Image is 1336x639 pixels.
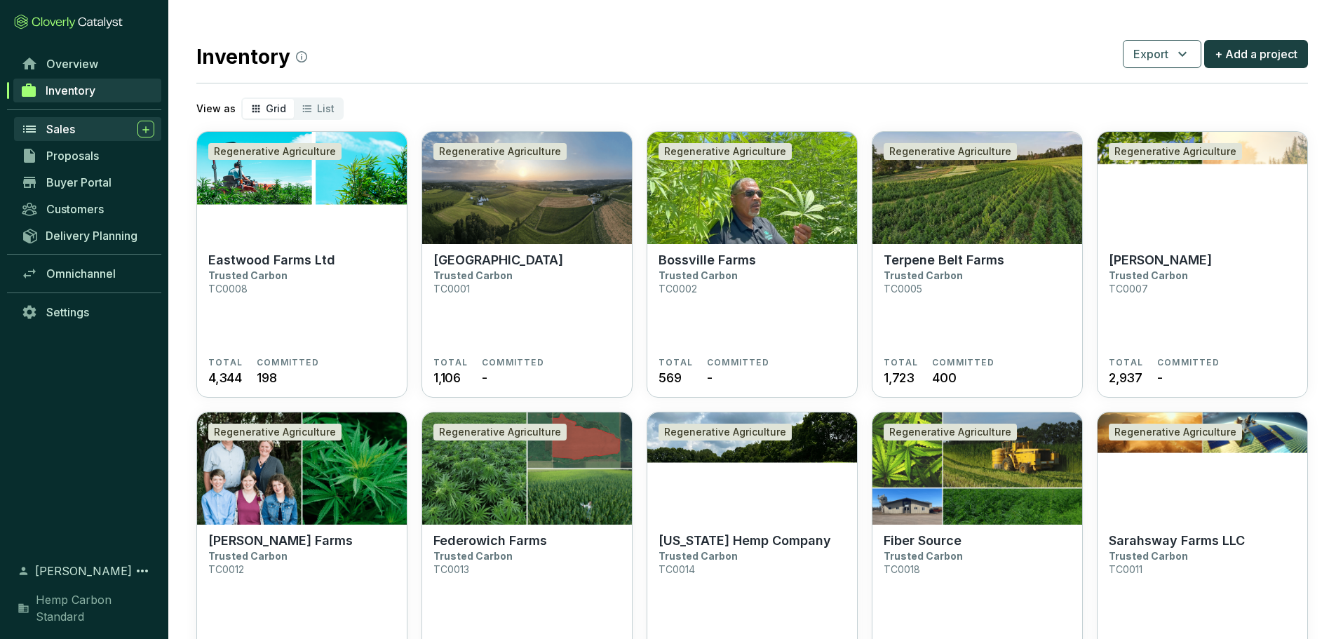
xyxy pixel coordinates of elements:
[46,229,137,243] span: Delivery Planning
[208,533,353,549] p: [PERSON_NAME] Farms
[46,122,75,136] span: Sales
[266,102,286,114] span: Grid
[1098,132,1307,244] img: John Butkiewicz
[1109,563,1142,575] p: TC0011
[422,412,632,525] img: Federowich Farms
[208,143,342,160] div: Regenerative Agriculture
[14,197,161,221] a: Customers
[884,357,918,368] span: TOTAL
[14,262,161,285] a: Omnichannel
[14,52,161,76] a: Overview
[196,102,236,116] p: View as
[433,533,547,549] p: Federowich Farms
[197,132,407,244] img: Eastwood Farms Ltd
[659,143,792,160] div: Regenerative Agriculture
[14,170,161,194] a: Buyer Portal
[14,117,161,141] a: Sales
[1109,283,1148,295] p: TC0007
[647,412,857,525] img: Ohio Hemp Company
[1109,550,1188,562] p: Trusted Carbon
[208,368,242,387] span: 4,344
[14,144,161,168] a: Proposals
[46,267,116,281] span: Omnichannel
[1109,143,1242,160] div: Regenerative Agriculture
[46,202,104,216] span: Customers
[647,131,858,398] a: Bossville FarmsRegenerative AgricultureBossville FarmsTrusted CarbonTC0002TOTAL569COMMITTED-
[1157,368,1163,387] span: -
[241,97,344,120] div: segmented control
[1123,40,1201,68] button: Export
[208,563,244,575] p: TC0012
[46,149,99,163] span: Proposals
[196,42,307,72] h2: Inventory
[659,357,693,368] span: TOTAL
[884,283,922,295] p: TC0005
[1109,357,1143,368] span: TOTAL
[46,305,89,319] span: Settings
[1133,46,1168,62] span: Export
[197,412,407,525] img: Tieszen Farms
[1109,368,1142,387] span: 2,937
[884,269,963,281] p: Trusted Carbon
[35,563,132,579] span: [PERSON_NAME]
[46,83,95,97] span: Inventory
[884,563,920,575] p: TC0018
[1109,424,1242,440] div: Regenerative Agriculture
[433,550,513,562] p: Trusted Carbon
[433,253,563,268] p: [GEOGRAPHIC_DATA]
[659,283,697,295] p: TC0002
[932,357,994,368] span: COMMITTED
[421,131,633,398] a: Cedar Meadow FarmRegenerative Agriculture[GEOGRAPHIC_DATA]Trusted CarbonTC0001TOTAL1,106COMMITTED-
[208,253,335,268] p: Eastwood Farms Ltd
[208,357,243,368] span: TOTAL
[707,368,713,387] span: -
[36,591,154,625] span: Hemp Carbon Standard
[196,131,407,398] a: Eastwood Farms LtdRegenerative AgricultureEastwood Farms LtdTrusted CarbonTC0008TOTAL4,344COMMITT...
[884,253,1004,268] p: Terpene Belt Farms
[433,283,470,295] p: TC0001
[884,143,1017,160] div: Regenerative Agriculture
[433,424,567,440] div: Regenerative Agriculture
[1109,253,1212,268] p: [PERSON_NAME]
[659,550,738,562] p: Trusted Carbon
[433,563,469,575] p: TC0013
[884,368,915,387] span: 1,723
[884,424,1017,440] div: Regenerative Agriculture
[433,368,461,387] span: 1,106
[872,131,1083,398] a: Terpene Belt FarmsRegenerative AgricultureTerpene Belt FarmsTrusted CarbonTC0005TOTAL1,723COMMITT...
[659,253,756,268] p: Bossville Farms
[317,102,335,114] span: List
[659,533,831,549] p: [US_STATE] Hemp Company
[13,79,161,102] a: Inventory
[208,550,288,562] p: Trusted Carbon
[1204,40,1308,68] button: + Add a project
[482,368,487,387] span: -
[208,424,342,440] div: Regenerative Agriculture
[872,412,1082,525] img: Fiber Source
[1109,269,1188,281] p: Trusted Carbon
[14,300,161,324] a: Settings
[1097,131,1308,398] a: John ButkiewiczRegenerative Agriculture[PERSON_NAME]Trusted CarbonTC0007TOTAL2,937COMMITTED-
[659,424,792,440] div: Regenerative Agriculture
[659,563,695,575] p: TC0014
[1098,412,1307,525] img: Sarahsway Farms LLC
[257,368,276,387] span: 198
[1157,357,1220,368] span: COMMITTED
[208,269,288,281] p: Trusted Carbon
[257,357,319,368] span: COMMITTED
[422,132,632,244] img: Cedar Meadow Farm
[884,550,963,562] p: Trusted Carbon
[433,269,513,281] p: Trusted Carbon
[46,57,98,71] span: Overview
[1215,46,1297,62] span: + Add a project
[707,357,769,368] span: COMMITTED
[659,269,738,281] p: Trusted Carbon
[884,533,961,549] p: Fiber Source
[659,368,681,387] span: 569
[46,175,112,189] span: Buyer Portal
[482,357,544,368] span: COMMITTED
[208,283,248,295] p: TC0008
[932,368,956,387] span: 400
[1109,533,1245,549] p: Sarahsway Farms LLC
[872,132,1082,244] img: Terpene Belt Farms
